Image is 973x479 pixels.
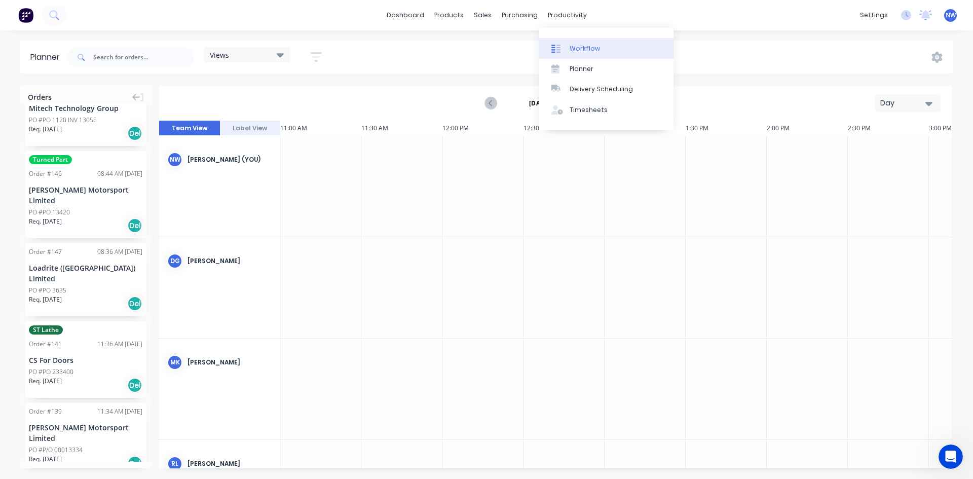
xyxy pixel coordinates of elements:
[29,103,142,114] div: Mitech Technology Group
[875,94,941,112] button: Day
[10,140,180,151] p: Dashboard
[497,8,543,23] div: purchasing
[686,121,767,136] div: 1:30 PM
[127,218,142,233] div: Del
[97,247,142,256] div: 08:36 AM [DATE]
[429,8,469,23] div: products
[29,455,62,464] span: Req. [DATE]
[10,218,43,229] span: 9 articles
[167,152,182,167] div: nw
[29,446,83,455] div: PO #P/O 00013334
[10,114,43,124] span: 4 articles
[539,100,673,120] a: Timesheets
[51,316,101,357] button: Messages
[30,51,65,63] div: Planner
[127,296,142,311] div: Del
[10,166,39,176] span: 1 article
[280,121,361,136] div: 11:00 AM
[167,456,182,471] div: RL
[152,316,203,357] button: Help
[127,126,142,141] div: Del
[939,445,963,469] iframe: Intercom live chat
[767,121,848,136] div: 2:00 PM
[93,47,194,67] input: Search for orders...
[97,340,142,349] div: 11:36 AM [DATE]
[29,377,62,386] span: Req. [DATE]
[168,342,186,349] span: Help
[220,121,281,136] button: Label View
[946,11,956,20] span: NW
[442,121,523,136] div: 12:00 PM
[10,193,180,203] p: Products
[29,367,73,377] div: PO #PO 233400
[570,105,608,115] div: Timesheets
[159,121,220,136] button: Team View
[101,316,152,357] button: News
[188,155,272,164] div: [PERSON_NAME] (You)
[10,257,180,268] p: Managing sales
[29,355,142,365] div: CS For Doors
[10,101,180,112] p: Useful information to get you started
[10,88,180,99] p: Getting started
[29,325,63,335] span: ST Lathe
[127,378,142,393] div: Del
[10,205,180,216] p: Managing products
[469,8,497,23] div: sales
[570,85,633,94] div: Delivery Scheduling
[117,342,136,349] span: News
[855,8,893,23] div: settings
[29,125,62,134] span: Req. [DATE]
[167,253,182,269] div: DG
[10,245,180,255] p: Sales
[361,121,442,136] div: 11:30 AM
[29,185,142,206] div: [PERSON_NAME] Motorsport Limited
[89,4,116,21] h1: Help
[29,247,62,256] div: Order # 147
[7,25,196,45] input: Search for help
[10,153,180,164] p: Insights into how jobs are tracking
[539,59,673,79] a: Planner
[29,208,70,217] div: PO #PO 13420
[10,59,193,71] h2: 11 collections
[210,50,229,60] span: Views
[570,64,593,73] div: Planner
[7,25,196,45] div: Search for helpSearch for help
[29,340,62,349] div: Order # 141
[18,8,33,23] img: Factory
[59,342,94,349] span: Messages
[10,310,180,320] p: Managing purchases
[127,456,142,471] div: Del
[29,295,62,304] span: Req. [DATE]
[28,92,52,102] span: Orders
[29,155,72,164] span: Turned Part
[539,79,673,99] a: Delivery Scheduling
[29,422,142,444] div: [PERSON_NAME] Motorsport Limited
[188,256,272,266] div: [PERSON_NAME]
[543,8,592,23] div: productivity
[188,459,272,468] div: [PERSON_NAME]
[523,121,605,136] div: 12:30 PM
[848,121,929,136] div: 2:30 PM
[382,8,429,23] a: dashboard
[29,263,142,284] div: Loadrite ([GEOGRAPHIC_DATA]) Limited
[880,98,927,108] div: Day
[97,407,142,416] div: 11:34 AM [DATE]
[10,297,180,308] p: Purchasing
[29,286,66,295] div: PO #PO 3635
[10,270,47,281] span: 31 articles
[97,169,142,178] div: 08:44 AM [DATE]
[29,169,62,178] div: Order # 146
[570,44,600,53] div: Workflow
[29,116,97,125] div: PO #PO 1120 INV 13055
[29,217,62,226] span: Req. [DATE]
[167,355,182,370] div: MK
[529,99,549,108] strong: [DATE]
[15,342,35,349] span: Home
[485,97,497,109] button: Previous page
[539,38,673,58] a: Workflow
[29,407,62,416] div: Order # 139
[188,358,272,367] div: [PERSON_NAME]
